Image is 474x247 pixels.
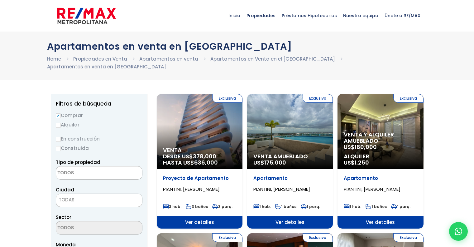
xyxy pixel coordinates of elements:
span: Exclusiva [393,233,424,242]
p: Proyecto de Apartamento [163,175,236,181]
span: 636,000 [194,159,218,166]
a: Exclusiva Venta y alquiler amueblado US$180,000 Alquiler US$1,250 Apartamento PIANTINI, [PERSON_N... [338,94,423,229]
input: Comprar [56,113,61,118]
h2: Filtros de búsqueda [56,101,142,107]
textarea: Search [56,221,117,235]
a: Apartamentos en venta [139,56,198,62]
span: US$ [344,143,377,151]
span: 1 parq. [301,204,320,209]
span: PIANTINI, [PERSON_NAME] [163,186,220,192]
span: TODAS [56,195,142,204]
span: Exclusiva [212,233,242,242]
span: Ciudad [56,186,74,193]
input: En construcción [56,137,61,142]
span: Inicio [225,6,243,25]
p: Apartamento [344,175,417,181]
span: 1 parq. [391,204,410,209]
span: PIANTINI, [PERSON_NAME] [344,186,400,192]
span: Ver detalles [338,216,423,229]
span: Únete a RE/MAX [381,6,424,25]
label: Alquilar [56,121,142,129]
a: Apartamentos en Venta en el [GEOGRAPHIC_DATA] [210,56,335,62]
img: remax-metropolitana-logo [57,7,116,25]
a: Home [47,56,61,62]
span: Tipo de propiedad [56,159,100,165]
span: Propiedades [243,6,279,25]
a: Exclusiva Venta Amueblado US$175,000 Apartamento PIANTINI, [PERSON_NAME] 1 hab. 1 baños 1 parq. V... [247,94,333,229]
span: Exclusiva [303,94,333,103]
span: Nuestro equipo [340,6,381,25]
span: Venta Amueblado [253,153,327,160]
a: Exclusiva Venta DESDE US$378,000 HASTA US$636,000 Proyecto de Apartamento PIANTINI, [PERSON_NAME]... [157,94,242,229]
span: Préstamos Hipotecarios [279,6,340,25]
span: Venta [163,147,236,153]
span: 1 baños [275,204,296,209]
span: TODAS [56,194,142,207]
label: Construida [56,144,142,152]
span: US$ [253,159,286,166]
span: 3 baños [186,204,208,209]
span: Exclusiva [393,94,424,103]
span: HASTA US$ [163,160,236,166]
input: Alquilar [56,123,61,128]
span: 1 hab. [344,204,361,209]
span: TODAS [59,196,74,203]
span: 1 baños [366,204,387,209]
span: 1 hab. [253,204,271,209]
span: US$ [344,159,369,166]
span: DESDE US$ [163,153,236,166]
span: 3 hab. [163,204,181,209]
span: Ver detalles [157,216,242,229]
p: Apartamento [253,175,327,181]
span: Exclusiva [303,233,333,242]
span: Alquiler [344,153,417,160]
label: En construcción [56,135,142,143]
span: Sector [56,214,71,220]
li: Apartamentos en venta en [GEOGRAPHIC_DATA] [47,63,166,71]
label: Comprar [56,111,142,119]
span: PIANTINI, [PERSON_NAME] [253,186,310,192]
h1: Apartamentos en venta en [GEOGRAPHIC_DATA] [47,41,427,52]
span: 180,000 [355,143,377,151]
span: 1,250 [355,159,369,166]
span: Ver detalles [247,216,333,229]
span: 378,000 [193,152,216,160]
textarea: Search [56,166,117,180]
input: Construida [56,146,61,151]
span: Venta y alquiler amueblado [344,131,417,144]
a: Propiedades en Venta [73,56,127,62]
span: 175,000 [264,159,286,166]
span: 3 parq. [212,204,232,209]
span: Exclusiva [212,94,242,103]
